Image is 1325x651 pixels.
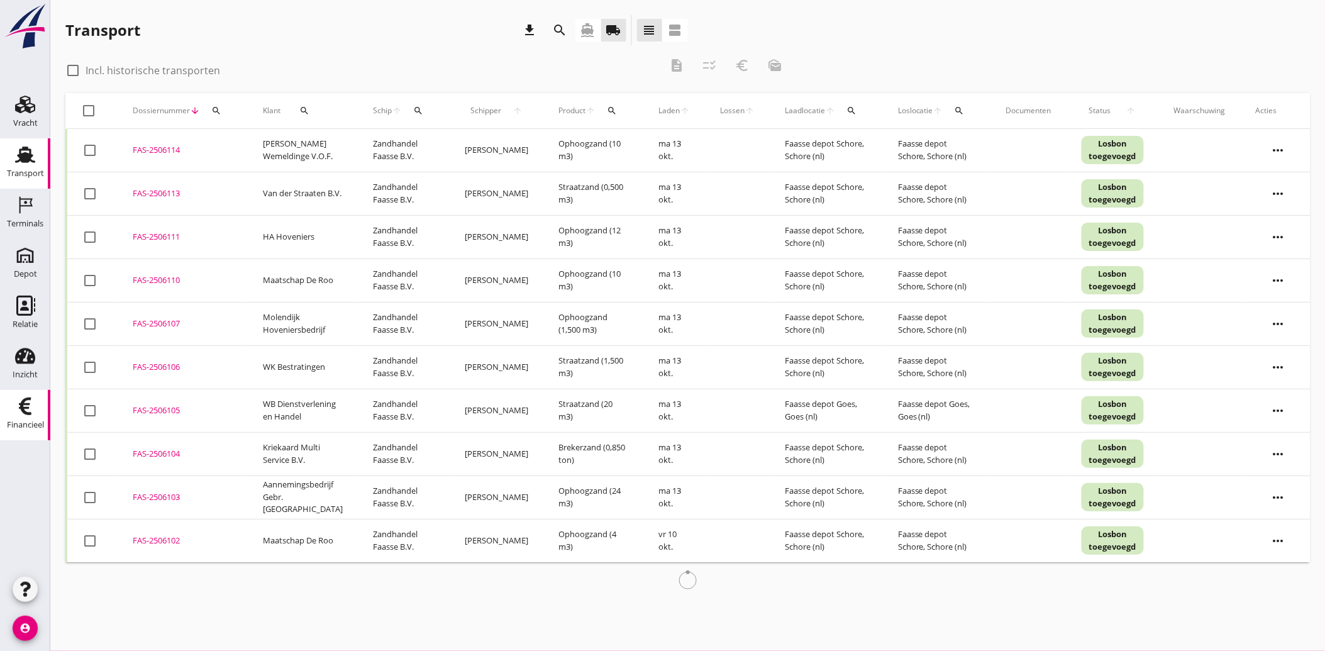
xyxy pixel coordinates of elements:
i: search [413,106,423,116]
div: FAS-2506110 [133,274,233,287]
td: Ophoogzand (24 m3) [543,476,643,519]
td: ma 13 okt. [643,345,705,389]
td: Faasse depot Schore, Schore (nl) [770,172,883,215]
td: Faasse depot Schore, Schore (nl) [883,476,991,519]
td: Brekerzand (0,850 ton) [543,432,643,476]
td: Zandhandel Faasse B.V. [358,345,450,389]
div: FAS-2506107 [133,318,233,330]
td: Zandhandel Faasse B.V. [358,302,450,345]
div: FAS-2506111 [133,231,233,243]
div: FAS-2506113 [133,187,233,200]
i: view_agenda [668,23,683,38]
i: search [211,106,221,116]
div: Losbon toegevoegd [1082,309,1144,338]
div: Losbon toegevoegd [1082,526,1144,555]
td: Aannemingsbedrijf Gebr. [GEOGRAPHIC_DATA] [248,476,358,519]
td: [PERSON_NAME] [450,345,543,389]
i: more_horiz [1261,480,1296,515]
div: Losbon toegevoegd [1082,136,1144,164]
i: arrow_upward [392,106,402,116]
td: Zandhandel Faasse B.V. [358,519,450,562]
i: arrow_upward [933,106,943,116]
i: more_horiz [1261,220,1296,255]
div: Waarschuwing [1174,105,1226,116]
div: Losbon toegevoegd [1082,266,1144,294]
div: Relatie [13,320,38,328]
td: [PERSON_NAME] [450,476,543,519]
span: Laden [658,105,680,116]
div: Losbon toegevoegd [1082,483,1144,511]
i: search [955,106,965,116]
td: Faasse depot Schore, Schore (nl) [883,129,991,172]
td: Faasse depot Schore, Schore (nl) [770,519,883,562]
div: FAS-2506114 [133,144,233,157]
div: Losbon toegevoegd [1082,223,1144,251]
td: Maatschap De Roo [248,519,358,562]
i: download [523,23,538,38]
i: arrow_upward [585,106,596,116]
td: Faasse depot Schore, Schore (nl) [883,259,991,302]
div: Losbon toegevoegd [1082,440,1144,468]
td: Faasse depot Schore, Schore (nl) [770,432,883,476]
td: Kriekaard Multi Service B.V. [248,432,358,476]
i: more_horiz [1261,133,1296,168]
div: Acties [1256,105,1301,116]
div: Transport [7,169,44,177]
i: more_horiz [1261,437,1296,472]
div: Losbon toegevoegd [1082,353,1144,381]
td: Van der Straaten B.V. [248,172,358,215]
i: more_horiz [1261,176,1296,211]
span: Schipper [465,105,507,116]
td: [PERSON_NAME] [450,215,543,259]
i: search [846,106,857,116]
div: FAS-2506105 [133,404,233,417]
div: Financieel [7,421,44,429]
td: vr 10 okt. [643,519,705,562]
div: FAS-2506104 [133,448,233,460]
i: search [553,23,568,38]
td: ma 13 okt. [643,389,705,432]
div: Inzicht [13,370,38,379]
td: Faasse depot Schore, Schore (nl) [770,215,883,259]
div: FAS-2506102 [133,535,233,547]
td: [PERSON_NAME] [450,389,543,432]
td: ma 13 okt. [643,215,705,259]
div: Vracht [13,119,38,127]
img: logo-small.a267ee39.svg [3,3,48,50]
td: Zandhandel Faasse B.V. [358,172,450,215]
td: Faasse depot Schore, Schore (nl) [883,215,991,259]
div: FAS-2506103 [133,491,233,504]
td: ma 13 okt. [643,302,705,345]
i: arrow_upward [507,106,528,116]
td: Faasse depot Schore, Schore (nl) [883,302,991,345]
td: Zandhandel Faasse B.V. [358,259,450,302]
td: ma 13 okt. [643,432,705,476]
i: account_circle [13,616,38,641]
td: Faasse depot Schore, Schore (nl) [883,432,991,476]
td: [PERSON_NAME] [450,302,543,345]
td: Ophoogzand (1,500 m3) [543,302,643,345]
i: more_horiz [1261,523,1296,559]
i: more_horiz [1261,263,1296,298]
span: Status [1082,105,1119,116]
td: Maatschap De Roo [248,259,358,302]
i: more_horiz [1261,350,1296,385]
td: [PERSON_NAME] [450,172,543,215]
div: Losbon toegevoegd [1082,396,1144,425]
label: Incl. historische transporten [86,64,220,77]
i: local_shipping [606,23,621,38]
span: Lossen [720,105,745,116]
td: Zandhandel Faasse B.V. [358,432,450,476]
td: Faasse depot Schore, Schore (nl) [770,476,883,519]
td: Ophoogzand (10 m3) [543,129,643,172]
div: Transport [65,20,140,40]
td: ma 13 okt. [643,259,705,302]
td: ma 13 okt. [643,129,705,172]
i: view_headline [642,23,657,38]
td: WB Dienstverlening en Handel [248,389,358,432]
td: Zandhandel Faasse B.V. [358,389,450,432]
td: [PERSON_NAME] Wemeldinge V.O.F. [248,129,358,172]
td: ma 13 okt. [643,476,705,519]
i: more_horiz [1261,393,1296,428]
td: Faasse depot Schore, Schore (nl) [770,129,883,172]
